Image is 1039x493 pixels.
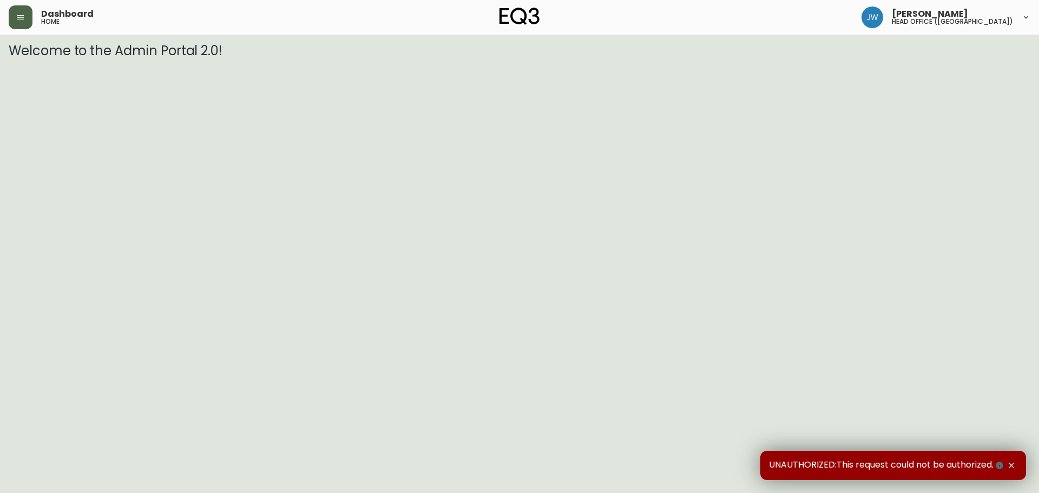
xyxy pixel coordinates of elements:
[499,8,540,25] img: logo
[9,43,1030,58] h3: Welcome to the Admin Portal 2.0!
[892,18,1013,25] h5: head office ([GEOGRAPHIC_DATA])
[892,10,968,18] span: [PERSON_NAME]
[41,18,60,25] h5: home
[769,459,1005,471] span: UNAUTHORIZED:This request could not be authorized.
[41,10,94,18] span: Dashboard
[862,6,883,28] img: f70929010774c8cbb26556ae233f20e2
